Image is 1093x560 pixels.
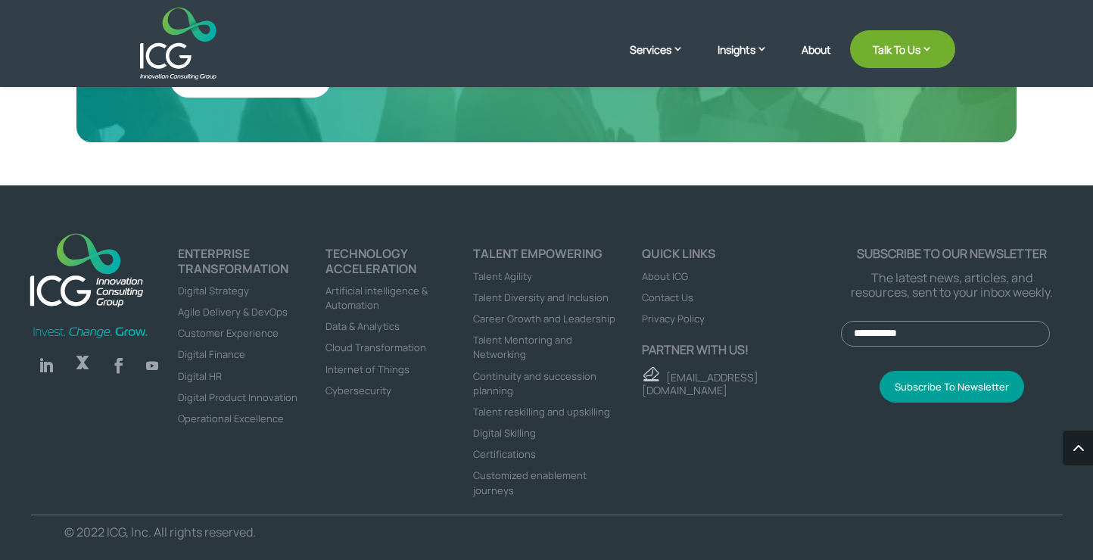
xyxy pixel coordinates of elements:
a: Insights [718,42,783,79]
h4: TECHNOLOGY ACCELERATION [325,247,473,282]
a: Talent Mentoring and Networking [473,333,572,361]
a: Contact Us [642,291,693,304]
a: Cybersecurity [325,384,391,397]
a: Talk To Us [850,30,955,68]
a: Data & Analytics [325,319,400,333]
button: Subscribe To Newsletter [880,371,1024,403]
img: ICG [140,8,216,79]
a: [EMAIL_ADDRESS][DOMAIN_NAME] [642,370,758,397]
a: Follow on X [67,350,98,381]
a: Follow on Facebook [104,350,134,381]
a: Continuity and succession planning [473,369,596,397]
a: Digital Skilling [473,426,536,440]
a: Digital Finance [178,347,245,361]
h4: ENTERPRISE TRANSFORMATION [178,247,325,282]
a: Privacy Policy [642,312,705,325]
span: Subscribe To Newsletter [895,380,1009,394]
a: Operational Excellence [178,412,284,425]
img: email - ICG [642,366,659,381]
p: Subscribe to our newsletter [841,247,1062,261]
a: Talent reskilling and upskilling [473,405,610,418]
a: Artificial intelligence & Automation [325,284,428,312]
h4: Talent Empowering [473,247,621,268]
a: logo_footer [21,225,152,317]
h4: Quick links [642,247,841,268]
a: Customer Experience [178,326,279,340]
a: Talent Agility [473,269,532,283]
a: Internet of Things [325,362,409,376]
p: The latest news, articles, and resources, sent to your inbox weekly. [841,271,1062,300]
a: About [802,44,831,79]
a: Services [630,42,699,79]
a: Agile Delivery & DevOps [178,305,288,319]
a: Certifications [473,447,536,461]
iframe: Chat Widget [833,397,1093,560]
a: Career Growth and Leadership [473,312,615,325]
a: About ICG [642,269,688,283]
a: Follow on Youtube [140,353,164,378]
p: Partner with us! [642,343,841,357]
a: Digital Product Innovation [178,390,297,404]
img: ICG-new logo (1) [21,225,152,313]
a: Digital Strategy [178,284,249,297]
a: Follow on LinkedIn [31,350,61,381]
a: Talent Diversity and Inclusion [473,291,609,304]
p: © 2022 ICG, Inc. All rights reserved. [64,525,520,540]
a: Cloud Transformation [325,341,426,354]
a: Digital HR [178,369,222,383]
a: Customized enablement journeys [473,468,587,496]
img: Invest-Change-Grow-Green [31,325,151,340]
